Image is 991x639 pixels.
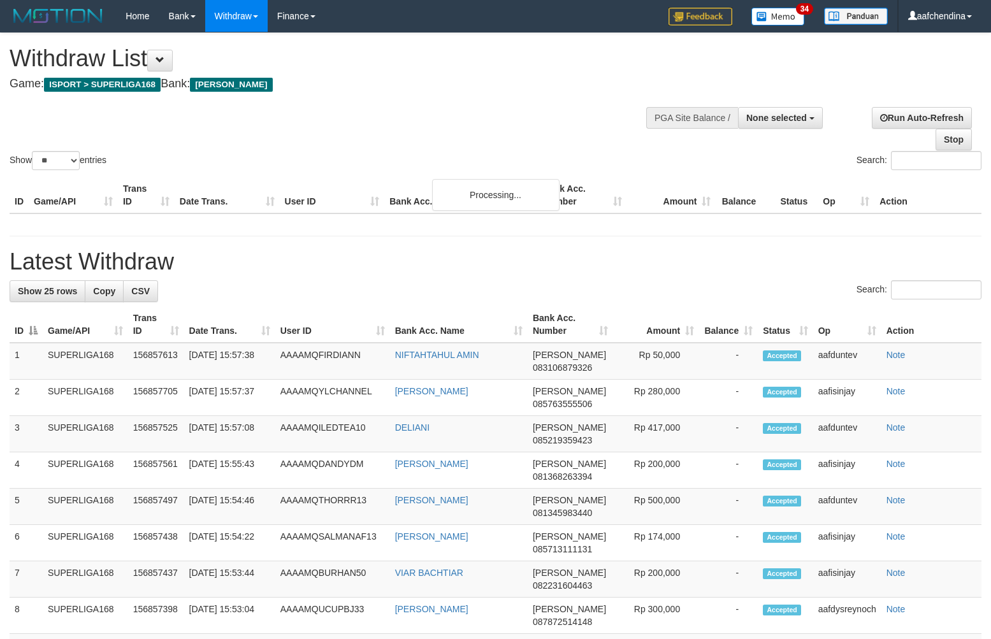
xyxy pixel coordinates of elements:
[10,46,648,71] h1: Withdraw List
[763,387,801,398] span: Accepted
[395,422,430,433] a: DELIANI
[275,380,390,416] td: AAAAMQYLCHANNEL
[275,598,390,634] td: AAAAMQUCUPBJ33
[857,280,981,299] label: Search:
[32,151,80,170] select: Showentries
[533,604,606,614] span: [PERSON_NAME]
[10,151,106,170] label: Show entries
[123,280,158,302] a: CSV
[10,598,43,634] td: 8
[128,489,184,525] td: 156857497
[10,306,43,343] th: ID: activate to sort column descending
[93,286,115,296] span: Copy
[85,280,124,302] a: Copy
[763,350,801,361] span: Accepted
[881,306,981,343] th: Action
[275,525,390,561] td: AAAAMQSALMANAF13
[627,177,716,213] th: Amount
[395,459,468,469] a: [PERSON_NAME]
[758,306,813,343] th: Status: activate to sort column ascending
[699,525,758,561] td: -
[891,280,981,299] input: Search:
[613,525,700,561] td: Rp 174,000
[813,306,881,343] th: Op: activate to sort column ascending
[886,531,906,542] a: Note
[43,489,128,525] td: SUPERLIGA168
[813,598,881,634] td: aafdysreynoch
[280,177,385,213] th: User ID
[10,343,43,380] td: 1
[10,452,43,489] td: 4
[128,525,184,561] td: 156857438
[613,306,700,343] th: Amount: activate to sort column ascending
[533,399,592,409] span: Copy 085763555506 to clipboard
[699,561,758,598] td: -
[384,177,537,213] th: Bank Acc. Name
[533,508,592,518] span: Copy 081345983440 to clipboard
[699,343,758,380] td: -
[533,544,592,554] span: Copy 085713111131 to clipboard
[613,598,700,634] td: Rp 300,000
[646,107,738,129] div: PGA Site Balance /
[533,363,592,373] span: Copy 083106879326 to clipboard
[275,489,390,525] td: AAAAMQTHORRR13
[395,604,468,614] a: [PERSON_NAME]
[613,561,700,598] td: Rp 200,000
[275,306,390,343] th: User ID: activate to sort column ascending
[699,598,758,634] td: -
[128,598,184,634] td: 156857398
[613,416,700,452] td: Rp 417,000
[775,177,818,213] th: Status
[533,471,592,482] span: Copy 081368263394 to clipboard
[813,380,881,416] td: aafisinjay
[763,568,801,579] span: Accepted
[538,177,627,213] th: Bank Acc. Number
[43,452,128,489] td: SUPERLIGA168
[872,107,972,129] a: Run Auto-Refresh
[10,561,43,598] td: 7
[275,452,390,489] td: AAAAMQDANDYDM
[10,280,85,302] a: Show 25 rows
[390,306,528,343] th: Bank Acc. Name: activate to sort column ascending
[886,568,906,578] a: Note
[275,343,390,380] td: AAAAMQFIRDIANN
[533,531,606,542] span: [PERSON_NAME]
[10,525,43,561] td: 6
[395,386,468,396] a: [PERSON_NAME]
[533,568,606,578] span: [PERSON_NAME]
[118,177,175,213] th: Trans ID
[128,416,184,452] td: 156857525
[10,78,648,90] h4: Game: Bank:
[613,489,700,525] td: Rp 500,000
[184,416,275,452] td: [DATE] 15:57:08
[43,306,128,343] th: Game/API: activate to sort column ascending
[18,286,77,296] span: Show 25 rows
[131,286,150,296] span: CSV
[886,386,906,396] a: Note
[10,249,981,275] h1: Latest Withdraw
[751,8,805,25] img: Button%20Memo.svg
[533,617,592,627] span: Copy 087872514148 to clipboard
[128,452,184,489] td: 156857561
[763,532,801,543] span: Accepted
[763,605,801,615] span: Accepted
[175,177,280,213] th: Date Trans.
[43,561,128,598] td: SUPERLIGA168
[613,380,700,416] td: Rp 280,000
[184,489,275,525] td: [DATE] 15:54:46
[796,3,813,15] span: 34
[699,416,758,452] td: -
[886,495,906,505] a: Note
[699,306,758,343] th: Balance: activate to sort column ascending
[43,598,128,634] td: SUPERLIGA168
[763,459,801,470] span: Accepted
[669,8,732,25] img: Feedback.jpg
[824,8,888,25] img: panduan.png
[886,604,906,614] a: Note
[699,380,758,416] td: -
[533,459,606,469] span: [PERSON_NAME]
[533,386,606,396] span: [PERSON_NAME]
[44,78,161,92] span: ISPORT > SUPERLIGA168
[891,151,981,170] input: Search:
[43,416,128,452] td: SUPERLIGA168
